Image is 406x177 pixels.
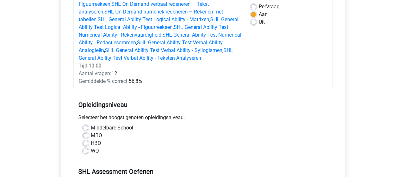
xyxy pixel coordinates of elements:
[79,9,223,22] a: SHL On Demand numeriek redeneren – Rekenen met tabellen
[79,40,225,53] a: SHL General Ability Test Verbal Ability - Analogieën
[98,16,209,22] a: SHL General Ability Test Logical Ability - Matrixen
[79,78,129,84] span: Gemiddelde % correct:
[259,11,268,18] label: Aan
[79,1,209,15] a: SHL On Demand verbaal redeneren – Tekst analyseren
[259,18,265,26] label: Uit
[259,4,266,10] span: Per
[73,114,333,124] div: Selecteer het hoogst genoten opleidingsniveau.
[259,3,280,11] label: Vraag
[78,98,328,111] h5: Opleidingsniveau
[105,47,222,53] a: SHL General Ability Test Verbal Ability - Syllogismen
[74,77,246,85] div: 56,8%
[79,63,89,69] span: Tijd:
[91,124,133,132] label: Middelbare School
[74,62,246,70] div: 10:00
[91,139,101,147] label: HBO
[78,168,328,175] h5: SHL Assessment Oefenen
[91,147,99,155] label: WO
[74,70,246,77] div: 12
[91,132,102,139] label: MBO
[79,70,111,76] span: Aantal vragen:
